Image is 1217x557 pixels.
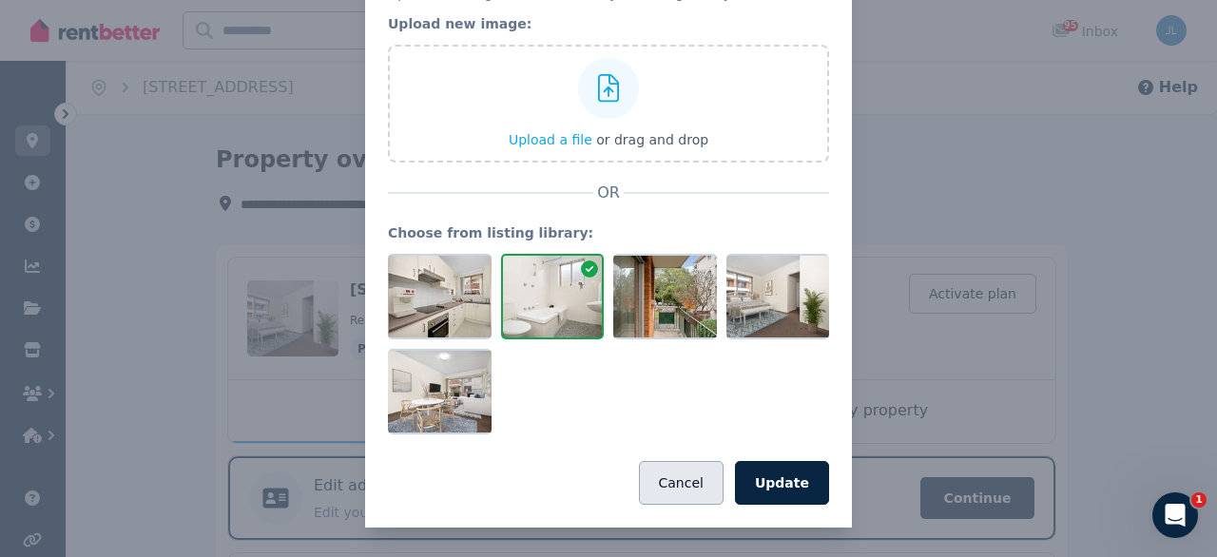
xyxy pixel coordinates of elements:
button: Upload a file or drag and drop [509,130,708,149]
legend: Upload new image: [388,14,829,33]
span: OR [593,182,624,204]
legend: Choose from listing library: [388,223,829,242]
span: Upload a file [509,132,592,147]
iframe: Intercom live chat [1152,492,1198,538]
button: Update [735,461,829,505]
span: or drag and drop [596,132,708,147]
span: 1 [1191,492,1207,508]
button: Cancel [639,461,724,505]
